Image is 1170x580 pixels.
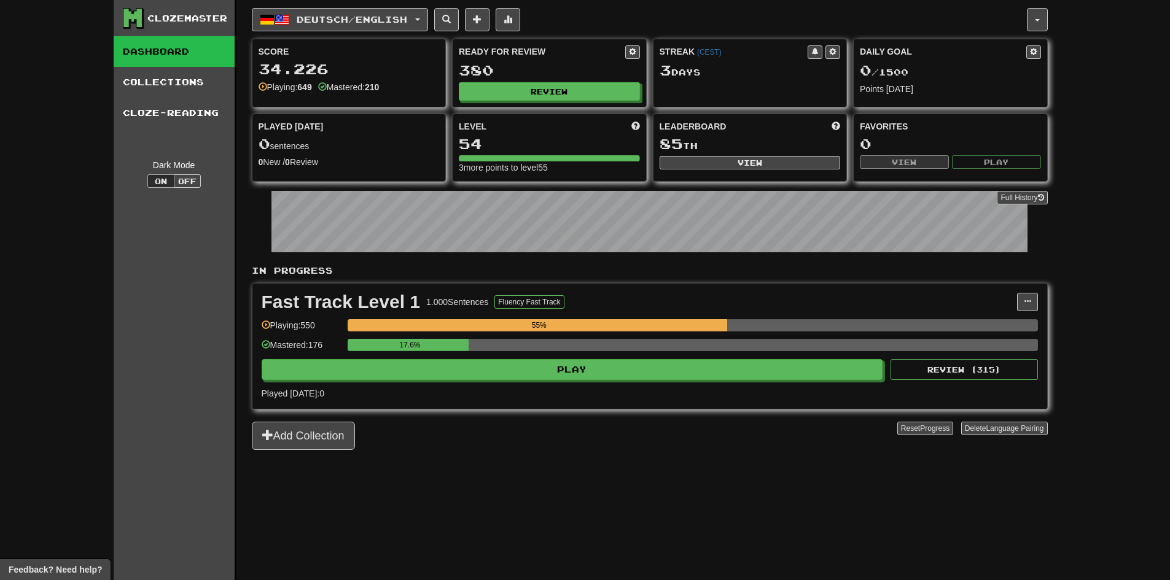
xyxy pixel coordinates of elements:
[660,120,727,133] span: Leaderboard
[114,36,235,67] a: Dashboard
[252,422,355,450] button: Add Collection
[426,296,488,308] div: 1.000 Sentences
[259,81,312,93] div: Playing:
[259,45,440,58] div: Score
[297,82,311,92] strong: 649
[660,45,808,58] div: Streak
[459,161,640,174] div: 3 more points to level 55
[660,135,683,152] span: 85
[252,265,1048,277] p: In Progress
[174,174,201,188] button: Off
[494,295,564,309] button: Fluency Fast Track
[365,82,379,92] strong: 210
[147,174,174,188] button: On
[259,156,440,168] div: New / Review
[259,120,324,133] span: Played [DATE]
[697,48,722,56] a: (CEST)
[459,45,625,58] div: Ready for Review
[351,339,469,351] div: 17.6%
[897,422,953,435] button: ResetProgress
[961,422,1048,435] button: DeleteLanguage Pairing
[660,61,671,79] span: 3
[252,8,428,31] button: Deutsch/English
[860,67,908,77] span: / 1500
[952,155,1041,169] button: Play
[860,155,949,169] button: View
[285,157,290,167] strong: 0
[860,45,1026,59] div: Daily Goal
[997,191,1047,204] a: Full History
[262,293,421,311] div: Fast Track Level 1
[465,8,489,31] button: Add sentence to collection
[259,136,440,152] div: sentences
[147,12,227,25] div: Clozemaster
[459,63,640,78] div: 380
[262,389,324,398] span: Played [DATE]: 0
[114,67,235,98] a: Collections
[459,120,486,133] span: Level
[660,136,841,152] div: th
[860,136,1041,152] div: 0
[262,339,341,359] div: Mastered: 176
[891,359,1038,380] button: Review (315)
[920,424,950,433] span: Progress
[986,424,1043,433] span: Language Pairing
[259,61,440,77] div: 34.226
[660,156,841,169] button: View
[259,135,270,152] span: 0
[434,8,459,31] button: Search sentences
[262,359,883,380] button: Play
[832,120,840,133] span: This week in points, UTC
[114,98,235,128] a: Cloze-Reading
[860,83,1041,95] div: Points [DATE]
[459,136,640,152] div: 54
[259,157,263,167] strong: 0
[860,61,872,79] span: 0
[351,319,727,331] div: 55%
[496,8,520,31] button: More stats
[123,159,225,171] div: Dark Mode
[459,82,640,101] button: Review
[660,63,841,79] div: Day s
[297,14,407,25] span: Deutsch / English
[262,319,341,339] div: Playing: 550
[9,563,102,576] span: Open feedback widget
[318,81,380,93] div: Mastered:
[631,120,640,133] span: Score more points to level up
[860,120,1041,133] div: Favorites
